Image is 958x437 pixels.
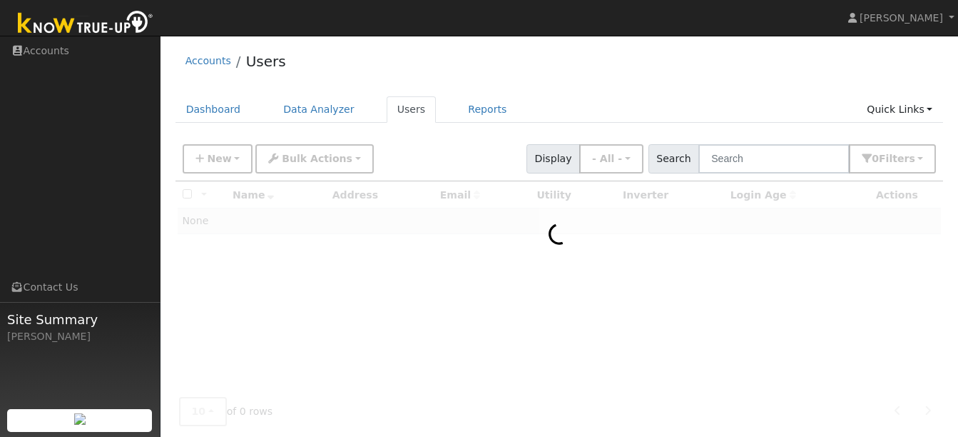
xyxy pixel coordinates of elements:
div: [PERSON_NAME] [7,329,153,344]
a: Users [246,53,286,70]
span: Search [648,144,699,174]
button: - All - [579,144,643,174]
span: Bulk Actions [282,153,352,164]
a: Users [387,96,437,123]
input: Search [698,144,850,174]
a: Accounts [185,55,231,66]
button: 0Filters [849,144,936,174]
img: retrieve [74,413,86,425]
a: Quick Links [856,96,943,123]
a: Data Analyzer [272,96,365,123]
a: Dashboard [175,96,252,123]
span: Filter [879,153,915,164]
span: New [207,153,231,164]
button: New [183,144,253,174]
span: s [909,153,914,164]
span: [PERSON_NAME] [860,12,943,24]
button: Bulk Actions [255,144,373,174]
a: Reports [457,96,517,123]
span: Site Summary [7,310,153,329]
img: Know True-Up [11,8,160,40]
span: Display [526,144,580,174]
